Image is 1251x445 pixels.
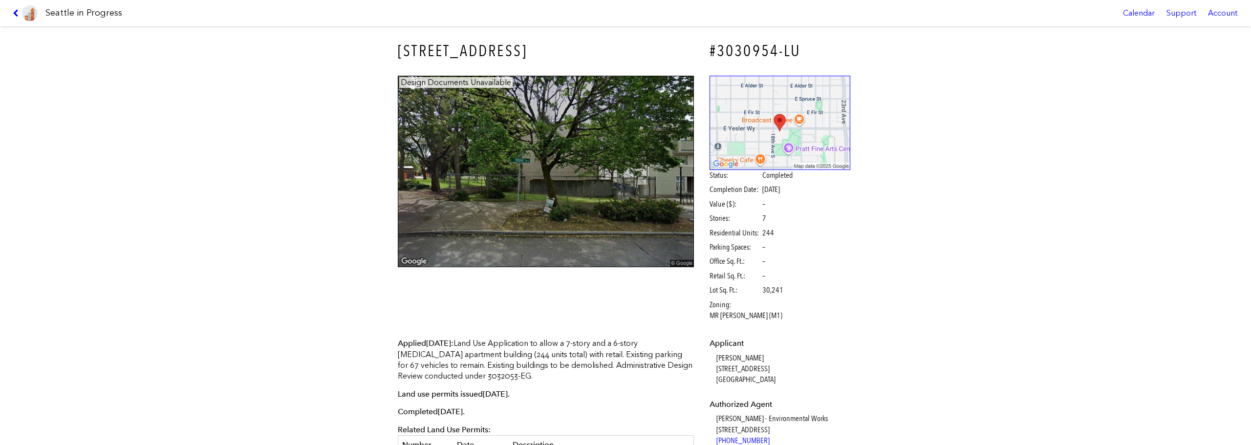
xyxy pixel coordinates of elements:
[716,353,851,385] dd: [PERSON_NAME] [STREET_ADDRESS] [GEOGRAPHIC_DATA]
[762,213,766,224] span: 7
[398,389,694,400] p: Land use permits issued .
[710,271,761,281] span: Retail Sq. Ft.:
[710,338,851,349] dt: Applicant
[762,271,765,281] span: –
[398,40,694,62] h3: [STREET_ADDRESS]
[438,407,463,416] span: [DATE]
[710,399,851,410] dt: Authorized Agent
[762,228,774,238] span: 244
[399,77,513,88] figcaption: Design Documents Unavailable
[762,242,765,253] span: –
[710,170,761,181] span: Status:
[716,436,770,445] a: [PHONE_NUMBER]
[398,339,453,348] span: Applied :
[22,5,38,21] img: favicon-96x96.png
[710,242,761,253] span: Parking Spaces:
[762,199,765,210] span: –
[426,339,451,348] span: [DATE]
[762,256,765,267] span: –
[483,389,508,399] span: [DATE]
[398,76,694,268] img: 1801_E_YESLER_WAY_SEATTLE.jpg
[710,256,761,267] span: Office Sq. Ft.:
[398,425,491,434] span: Related Land Use Permits:
[710,299,761,310] span: Zoning:
[710,285,761,296] span: Lot Sq. Ft.:
[710,228,761,238] span: Residential Units:
[710,76,851,170] img: staticmap
[710,310,782,321] span: MR [PERSON_NAME] (M1)
[710,213,761,224] span: Stories:
[762,185,780,194] span: [DATE]
[398,338,694,382] p: Land Use Application to allow a 7-story and a 6-story [MEDICAL_DATA] apartment building (244 unit...
[710,184,761,195] span: Completion Date:
[762,285,783,296] span: 30,241
[45,7,122,19] h1: Seattle in Progress
[762,170,793,181] span: Completed
[710,199,761,210] span: Value ($):
[398,406,694,417] p: Completed .
[710,40,851,62] h4: #3030954-LU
